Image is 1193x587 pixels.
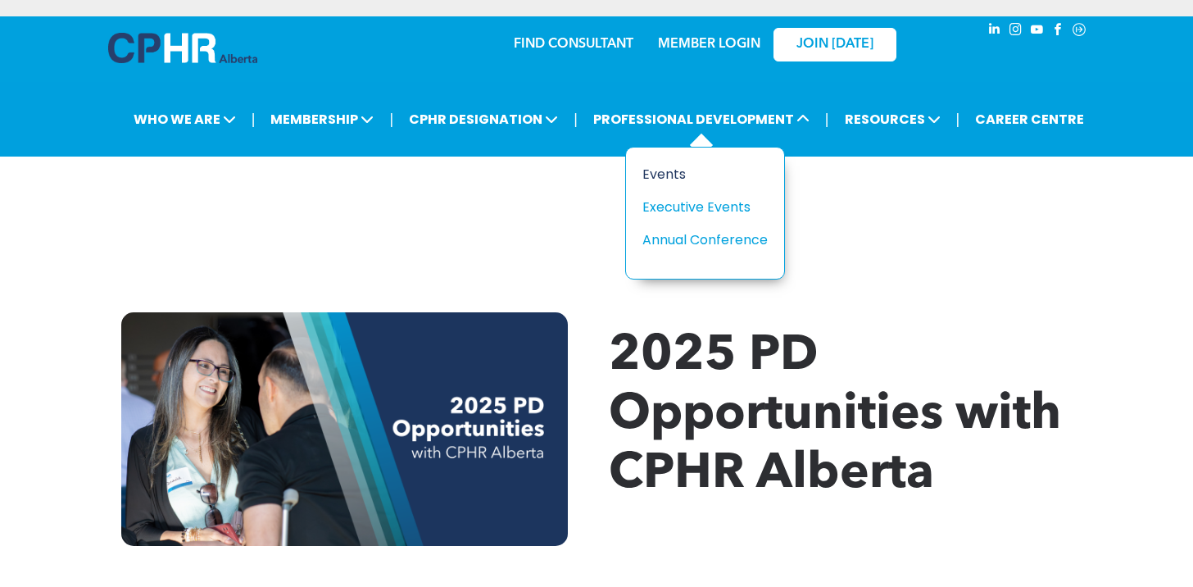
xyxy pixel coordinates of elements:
[1049,20,1067,43] a: facebook
[970,104,1089,134] a: CAREER CENTRE
[389,102,393,136] li: |
[956,102,960,136] li: |
[985,20,1003,43] a: linkedin
[642,230,755,250] div: Annual Conference
[1070,20,1088,43] a: Social network
[574,102,578,136] li: |
[642,197,755,217] div: Executive Events
[514,38,633,51] a: FIND CONSULTANT
[658,38,760,51] a: MEMBER LOGIN
[796,37,873,52] span: JOIN [DATE]
[1006,20,1024,43] a: instagram
[609,332,1061,499] span: 2025 PD Opportunities with CPHR Alberta
[404,104,563,134] span: CPHR DESIGNATION
[642,230,768,250] a: Annual Conference
[642,164,755,184] div: Events
[129,104,241,134] span: WHO WE ARE
[825,102,829,136] li: |
[265,104,379,134] span: MEMBERSHIP
[108,33,257,63] img: A blue and white logo for cp alberta
[840,104,946,134] span: RESOURCES
[252,102,256,136] li: |
[642,164,768,184] a: Events
[773,28,896,61] a: JOIN [DATE]
[588,104,814,134] span: PROFESSIONAL DEVELOPMENT
[1027,20,1046,43] a: youtube
[642,197,768,217] a: Executive Events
